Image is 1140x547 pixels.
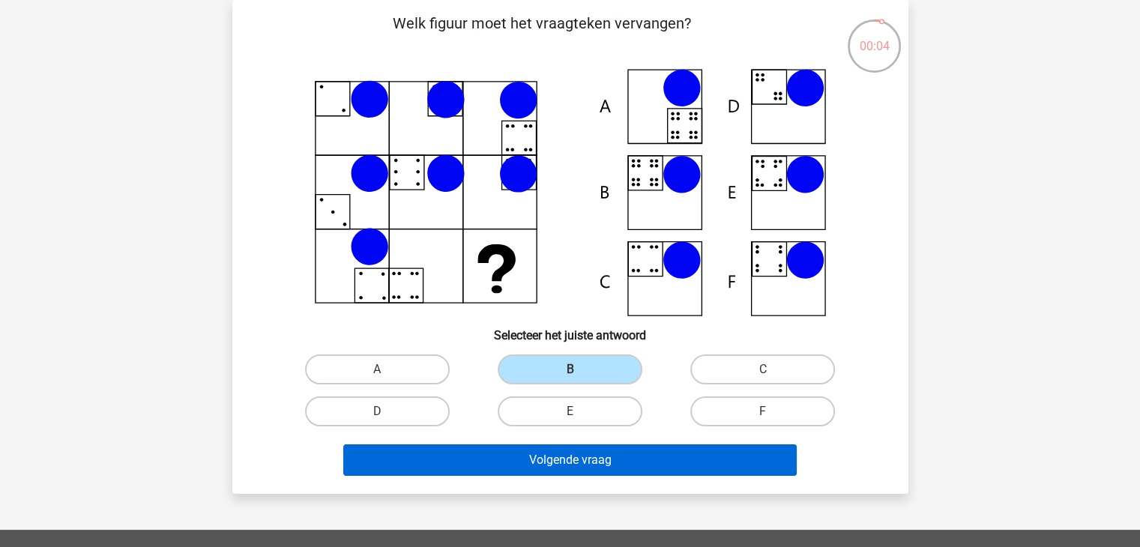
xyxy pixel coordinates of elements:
button: Volgende vraag [343,444,797,476]
label: B [498,354,642,384]
p: Welk figuur moet het vraagteken vervangen? [256,12,828,57]
label: A [305,354,450,384]
label: C [690,354,835,384]
label: F [690,396,835,426]
label: E [498,396,642,426]
label: D [305,396,450,426]
h6: Selecteer het juiste antwoord [256,316,884,342]
div: 00:04 [846,18,902,55]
